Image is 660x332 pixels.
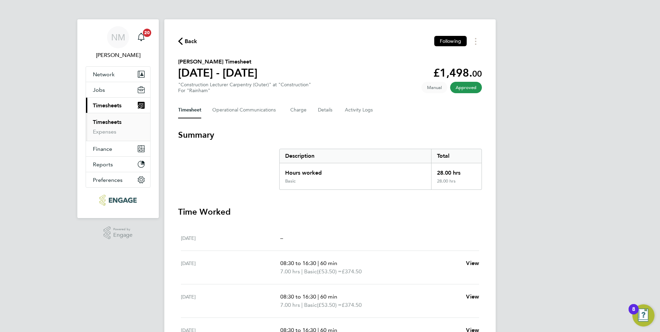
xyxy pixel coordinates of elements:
button: Charge [290,102,307,118]
button: Operational Communications [212,102,279,118]
app-decimal: £1,498. [433,66,482,79]
span: 7.00 hrs [280,268,300,275]
nav: Main navigation [77,19,159,218]
h3: Time Worked [178,206,482,217]
span: View [466,260,479,266]
a: Timesheets [93,119,122,125]
button: Activity Logs [345,102,374,118]
span: Engage [113,232,133,238]
span: 08:30 to 16:30 [280,293,316,300]
span: This timesheet was manually created. [421,82,447,93]
span: (£53.50) = [317,268,342,275]
h3: Summary [178,129,482,140]
span: NM [111,33,125,42]
button: Back [178,37,197,46]
button: Timesheets [86,98,150,113]
div: 8 [632,309,635,318]
a: Go to home page [86,195,151,206]
span: (£53.50) = [317,302,342,308]
button: Timesheet [178,102,201,118]
button: Reports [86,157,150,172]
span: This timesheet has been approved. [450,82,482,93]
span: – [280,235,283,241]
span: 00 [472,69,482,79]
button: Finance [86,141,150,156]
div: [DATE] [181,259,280,276]
div: Hours worked [280,163,431,178]
span: Network [93,71,115,78]
span: 20 [143,29,151,37]
div: Basic [285,178,295,184]
a: 20 [134,26,148,48]
span: 60 min [320,293,337,300]
div: 28.00 hrs [431,178,482,189]
button: Following [434,36,467,46]
span: Nathan Morris [86,51,151,59]
span: Preferences [93,177,123,183]
span: Following [440,38,461,44]
a: NM[PERSON_NAME] [86,26,151,59]
span: Finance [93,146,112,152]
span: 60 min [320,260,337,266]
div: Summary [279,149,482,190]
a: Expenses [93,128,116,135]
div: For "Rainham" [178,88,311,94]
span: Timesheets [93,102,122,109]
span: Basic [304,267,317,276]
div: Description [280,149,431,163]
span: 7.00 hrs [280,302,300,308]
span: Powered by [113,226,133,232]
button: Timesheets Menu [469,36,482,47]
span: | [318,260,319,266]
div: 28.00 hrs [431,163,482,178]
h2: [PERSON_NAME] Timesheet [178,58,258,66]
button: Jobs [86,82,150,97]
span: | [301,302,303,308]
span: Back [185,37,197,46]
span: | [318,293,319,300]
h1: [DATE] - [DATE] [178,66,258,80]
span: Reports [93,161,113,168]
span: Basic [304,301,317,309]
span: | [301,268,303,275]
img: ncclondon-logo-retina.png [99,195,136,206]
a: View [466,293,479,301]
span: £374.50 [342,302,362,308]
div: Timesheets [86,113,150,141]
a: Powered byEngage [104,226,133,240]
div: Total [431,149,482,163]
span: 08:30 to 16:30 [280,260,316,266]
span: View [466,293,479,300]
span: £374.50 [342,268,362,275]
button: Preferences [86,172,150,187]
div: [DATE] [181,293,280,309]
button: Network [86,67,150,82]
button: Open Resource Center, 8 new notifications [632,304,654,326]
span: Jobs [93,87,105,93]
div: "Construction Lecturer Carpentry (Outer)" at "Construction" [178,82,311,94]
div: [DATE] [181,234,280,242]
button: Details [318,102,334,118]
a: View [466,259,479,267]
